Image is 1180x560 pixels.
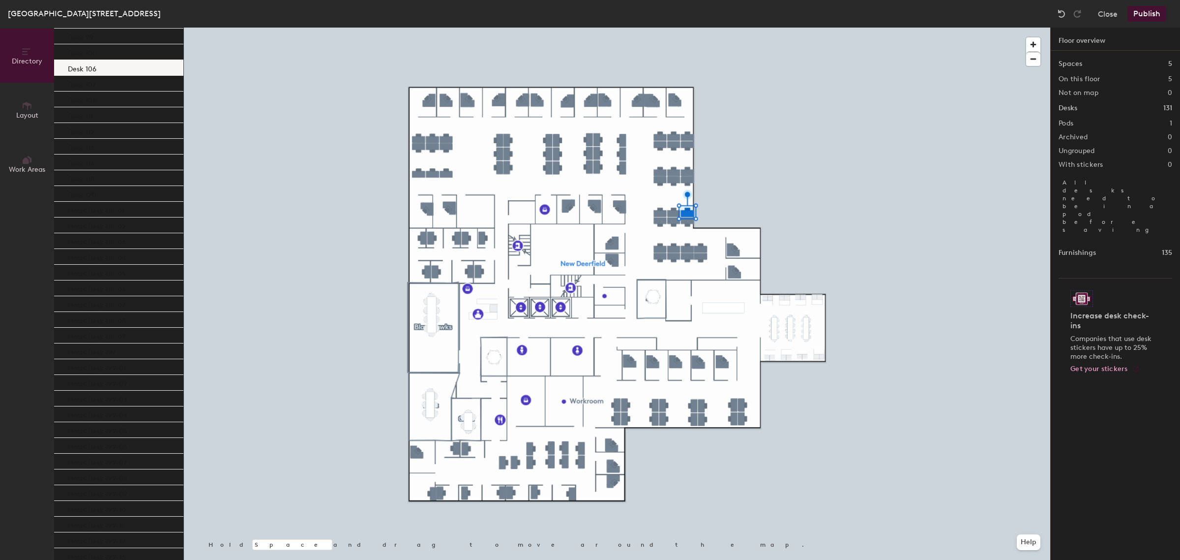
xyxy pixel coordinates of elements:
[68,424,127,436] p: Hotel Desk 129-05
[68,188,96,199] p: Desk 120
[68,78,96,89] p: Desk 107
[68,46,97,58] p: Desk 100
[68,471,127,483] p: Hotel Desk 129-08
[1168,147,1172,155] h2: 0
[68,251,126,262] p: Hotel Desk 115-04
[1059,120,1073,127] h2: Pods
[1098,6,1118,22] button: Close
[68,377,127,388] p: Hotel Desk 129-02
[68,519,124,530] p: Hotel Desk 129-11
[1070,365,1128,373] span: Get your stickers
[1051,28,1180,51] h1: Floor overview
[1070,290,1093,307] img: Sticker logo
[68,534,125,546] p: Hotel Desk 129-12
[1059,103,1077,114] h1: Desks
[1059,147,1095,155] h2: Ungrouped
[1059,89,1098,97] h2: Not on map
[1168,89,1172,97] h2: 0
[68,172,94,184] p: Desk 118
[68,298,125,310] p: Hotel Desk 115-07
[68,156,94,168] p: Desk 116
[1168,59,1172,69] h1: 5
[68,93,96,105] p: Desk 108
[1059,175,1172,238] p: All desks need to be in a pod before saving
[1059,59,1082,69] h1: Spaces
[68,330,126,341] p: Hotel Desk 115-09
[68,204,124,215] p: Hotel Desk 115-01
[1070,335,1154,361] p: Companies that use desk stickers have up to 25% more check-ins.
[1168,75,1172,83] h2: 5
[68,314,126,325] p: Hotel Desk 115-08
[68,487,127,498] p: Hotel Desk 129-09
[8,7,161,20] div: [GEOGRAPHIC_DATA][STREET_ADDRESS]
[68,345,116,357] p: Hotel Desk 127
[1057,9,1066,19] img: Undo
[68,440,127,451] p: Hotel Desk 129-06
[1070,365,1140,373] a: Get your stickers
[16,111,38,120] span: Layout
[68,408,127,420] p: Hotel Desk 129-04
[1017,534,1040,550] button: Help
[68,109,93,121] p: Desk 111
[1059,248,1096,258] h1: Furnishings
[1127,6,1166,22] button: Publish
[1163,103,1172,114] h1: 131
[1072,9,1082,19] img: Redo
[9,165,45,174] span: Work Areas
[68,125,94,136] p: Desk 112
[68,456,127,467] p: Hotel Desk 129-07
[68,393,127,404] p: Hotel Desk 129-03
[68,361,126,373] p: Hotel Desk 129-01
[68,503,126,514] p: Hotel Desk 129-10
[12,57,42,65] span: Directory
[1059,161,1103,169] h2: With stickers
[1059,133,1088,141] h2: Archived
[68,282,126,294] p: Hotel Desk 115-06
[1059,75,1100,83] h2: On this floor
[1162,248,1172,258] h1: 135
[1168,161,1172,169] h2: 0
[1168,133,1172,141] h2: 0
[68,31,93,42] p: Desk 99
[68,141,94,152] p: Desk 113
[1170,120,1172,127] h2: 1
[68,62,96,73] p: Desk 106
[68,267,126,278] p: Hotel Desk 115-05
[68,219,126,231] p: Hotel Desk 115-02
[68,235,126,247] p: Hotel Desk 115-03
[1070,311,1154,331] h4: Increase desk check-ins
